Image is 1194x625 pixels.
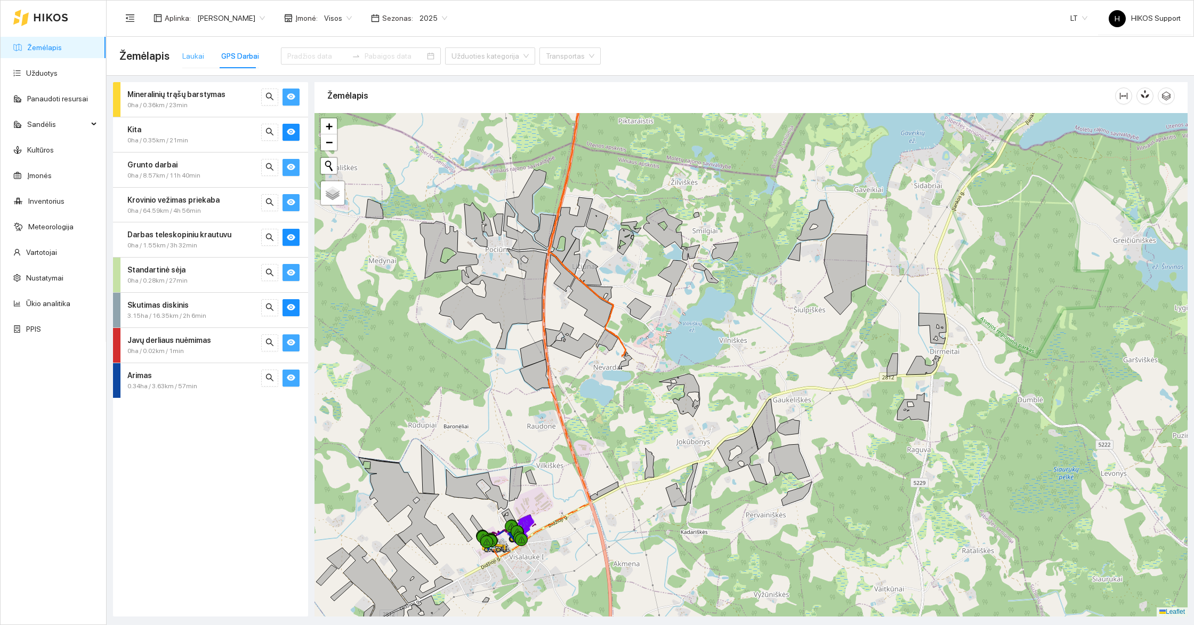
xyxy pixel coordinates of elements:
span: 0.34ha / 3.63km / 57min [127,381,197,391]
input: Pabaigos data [365,50,425,62]
button: search [261,124,278,141]
button: search [261,264,278,281]
button: eye [283,264,300,281]
button: eye [283,370,300,387]
button: eye [283,194,300,211]
div: Kita0ha / 0.35km / 21minsearcheye [113,117,308,152]
a: Ūkio analitika [26,299,70,308]
a: Layers [321,181,344,205]
a: Įmonės [27,171,52,180]
span: eye [287,303,295,313]
span: Sandėlis [27,114,88,135]
a: Žemėlapis [27,43,62,52]
strong: Grunto darbai [127,161,178,169]
button: search [261,159,278,176]
a: Užduotys [26,69,58,77]
span: Aplinka : [165,12,191,24]
span: search [265,92,274,102]
span: eye [287,198,295,208]
div: Arimas0.34ha / 3.63km / 57minsearcheye [113,363,308,398]
span: 2025 [419,10,447,26]
a: Inventorius [28,197,64,205]
button: column-width [1115,87,1132,105]
span: eye [287,233,295,243]
a: Zoom in [321,118,337,134]
span: Visos [324,10,352,26]
strong: Krovinio vežimas priekaba [127,196,220,204]
button: search [261,299,278,316]
strong: Standartinė sėja [127,266,185,274]
span: search [265,268,274,278]
span: 3.15ha / 16.35km / 2h 6min [127,311,206,321]
span: 0ha / 64.59km / 4h 56min [127,206,201,216]
span: 0ha / 0.28km / 27min [127,276,188,286]
div: Grunto darbai0ha / 8.57km / 11h 40minsearcheye [113,153,308,187]
button: search [261,334,278,351]
span: search [265,127,274,138]
div: Žemėlapis [327,81,1115,111]
strong: Mineralinių trąšų barstymas [127,90,225,99]
span: Arvydas Paukštys [197,10,265,26]
span: eye [287,268,295,278]
span: layout [154,14,162,22]
a: Leaflet [1159,608,1185,615]
span: HIKOS Support [1109,14,1181,22]
span: search [265,198,274,208]
button: eye [283,334,300,351]
span: search [265,233,274,243]
div: Laukai [182,50,204,62]
button: search [261,229,278,246]
span: Sezonas : [382,12,413,24]
span: search [265,373,274,383]
button: search [261,370,278,387]
button: menu-fold [119,7,141,29]
span: search [265,163,274,173]
button: eye [283,299,300,316]
span: shop [284,14,293,22]
div: Mineralinių trąšų barstymas0ha / 0.36km / 23minsearcheye [113,82,308,117]
span: + [326,119,333,133]
strong: Kita [127,125,141,134]
button: eye [283,89,300,106]
button: eye [283,229,300,246]
div: Darbas teleskopiniu krautuvu0ha / 1.55km / 3h 32minsearcheye [113,222,308,257]
button: eye [283,159,300,176]
strong: Javų derliaus nuėmimas [127,336,211,344]
span: swap-right [352,52,360,60]
button: search [261,89,278,106]
button: search [261,194,278,211]
span: calendar [371,14,380,22]
a: Panaudoti resursai [27,94,88,103]
span: column-width [1116,92,1132,100]
div: Krovinio vežimas priekaba0ha / 64.59km / 4h 56minsearcheye [113,188,308,222]
span: search [265,338,274,348]
input: Pradžios data [287,50,348,62]
span: menu-fold [125,13,135,23]
div: Javų derliaus nuėmimas0ha / 0.02km / 1minsearcheye [113,328,308,363]
a: Meteorologija [28,222,74,231]
span: eye [287,92,295,102]
span: H [1115,10,1120,27]
a: Kultūros [27,146,54,154]
span: eye [287,127,295,138]
div: Standartinė sėja0ha / 0.28km / 27minsearcheye [113,258,308,292]
span: 0ha / 1.55km / 3h 32min [127,241,197,251]
span: eye [287,163,295,173]
button: eye [283,124,300,141]
span: eye [287,338,295,348]
span: to [352,52,360,60]
a: Zoom out [321,134,337,150]
span: Įmonė : [295,12,318,24]
span: 0ha / 8.57km / 11h 40min [127,171,200,181]
a: PPIS [26,325,41,333]
strong: Skutimas diskinis [127,301,189,309]
span: search [265,303,274,313]
div: Skutimas diskinis3.15ha / 16.35km / 2h 6minsearcheye [113,293,308,327]
span: 0ha / 0.02km / 1min [127,346,184,356]
span: Žemėlapis [119,47,170,65]
button: Initiate a new search [321,158,337,174]
a: Nustatymai [26,274,63,282]
strong: Arimas [127,371,152,380]
a: Vartotojai [26,248,57,257]
span: 0ha / 0.35km / 21min [127,135,188,146]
